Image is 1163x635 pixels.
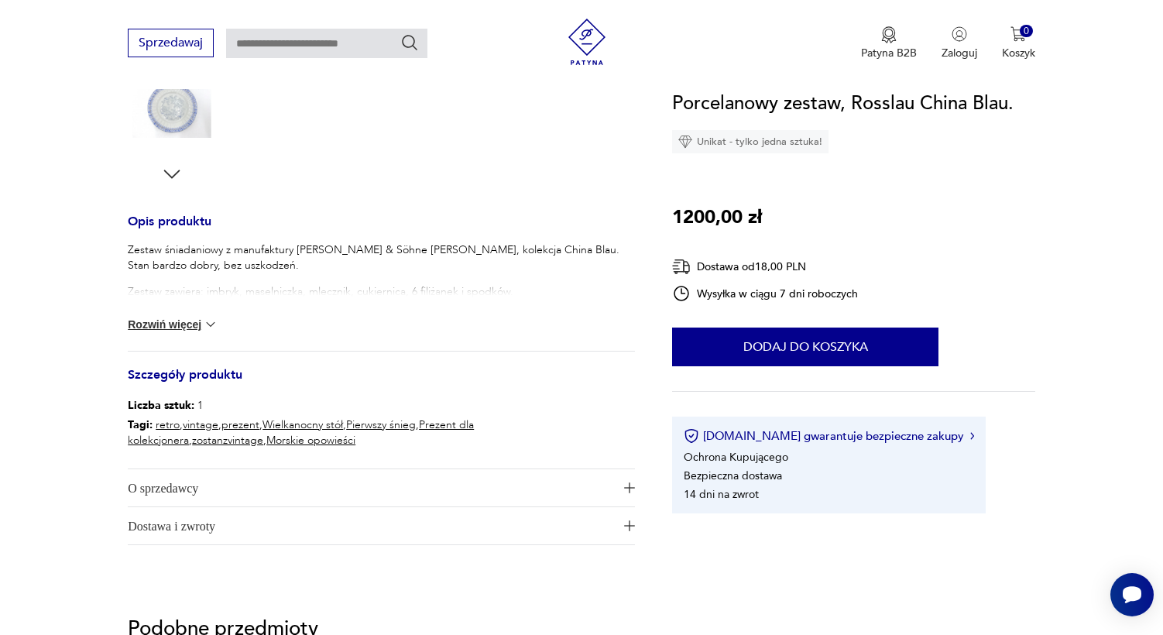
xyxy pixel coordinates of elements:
div: Wysyłka w ciągu 7 dni roboczych [672,284,858,303]
h3: Opis produktu [128,217,635,242]
p: Zestaw śniadaniowy z manufaktury [PERSON_NAME] & Söhne [PERSON_NAME], kolekcja China Blau. Stan b... [128,242,635,273]
p: Zaloguj [942,46,977,60]
div: Unikat - tylko jedna sztuka! [672,130,829,153]
button: Dodaj do koszyka [672,328,938,366]
button: Rozwiń więcej [128,317,218,332]
p: 1200,00 zł [672,203,762,232]
b: Tagi: [128,417,153,432]
p: Patyna B2B [861,46,917,60]
button: Sprzedawaj [128,29,214,57]
a: Ikona medaluPatyna B2B [861,26,917,60]
h3: Szczegóły produktu [128,370,635,396]
p: , , , , , , , [128,415,635,450]
img: chevron down [203,317,218,332]
div: Dostawa od 18,00 PLN [672,257,858,276]
img: Ikona koszyka [1010,26,1026,42]
img: Ikonka użytkownika [952,26,967,42]
img: Ikona diamentu [678,135,692,149]
b: Liczba sztuk: [128,398,194,413]
img: Zdjęcie produktu Porcelanowy zestaw, Rosslau China Blau. [128,64,216,153]
a: Sprzedawaj [128,39,214,50]
img: Ikona dostawy [672,257,691,276]
div: 0 [1020,25,1033,38]
button: Szukaj [400,33,419,52]
span: O sprzedawcy [128,469,613,506]
a: Morskie opowieści [266,433,355,448]
p: Zestaw zawiera: imbryk, maselniczka, mlecznik, cukiernica, 6 filiżanek i spodków. [128,284,635,300]
a: zostanzvintage [192,433,263,448]
img: Ikona certyfikatu [684,428,699,444]
li: Bezpieczna dostawa [684,469,782,483]
button: 0Koszyk [1002,26,1035,60]
button: Ikona plusaO sprzedawcy [128,469,635,506]
li: Ochrona Kupującego [684,450,788,465]
p: Koszyk [1002,46,1035,60]
h1: Porcelanowy zestaw, Rosslau China Blau. [672,89,1014,118]
button: [DOMAIN_NAME] gwarantuje bezpieczne zakupy [684,428,974,444]
img: Ikona plusa [624,482,635,493]
img: Ikona plusa [624,520,635,531]
p: 1 [128,396,635,415]
a: Prezent dla kolekcjonera [128,417,474,448]
iframe: Smartsupp widget button [1110,573,1154,616]
a: Wielkanocny stół [262,417,343,432]
li: 14 dni na zwrot [684,487,759,502]
a: prezent [221,417,259,432]
img: Ikona medalu [881,26,897,43]
button: Ikona plusaDostawa i zwroty [128,507,635,544]
a: Pierwszy śnieg [346,417,416,432]
img: Ikona strzałki w prawo [970,432,975,440]
button: Patyna B2B [861,26,917,60]
button: Zaloguj [942,26,977,60]
img: Patyna - sklep z meblami i dekoracjami vintage [564,19,610,65]
a: retro [156,417,180,432]
a: vintage [183,417,218,432]
span: Dostawa i zwroty [128,507,613,544]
